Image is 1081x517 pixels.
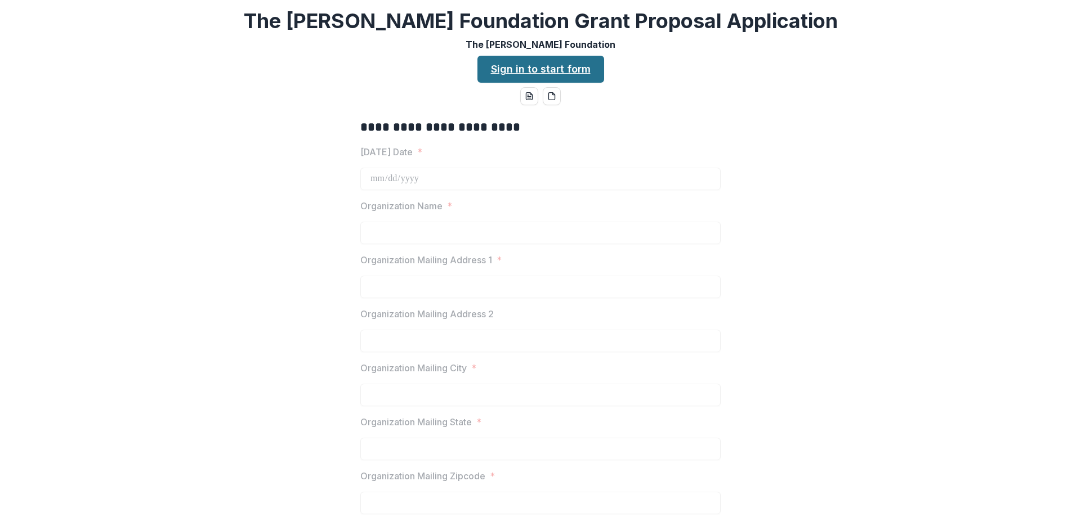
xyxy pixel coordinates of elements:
p: Organization Mailing Address 1 [360,253,492,267]
p: [DATE] Date [360,145,413,159]
button: pdf-download [543,87,561,105]
h2: The [PERSON_NAME] Foundation Grant Proposal Application [244,9,838,33]
p: Organization Mailing Zipcode [360,469,485,483]
button: word-download [520,87,538,105]
p: The [PERSON_NAME] Foundation [466,38,615,51]
p: Organization Name [360,199,443,213]
p: Organization Mailing State [360,415,472,429]
a: Sign in to start form [477,56,604,83]
p: Organization Mailing Address 2 [360,307,494,321]
p: Organization Mailing City [360,361,467,375]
